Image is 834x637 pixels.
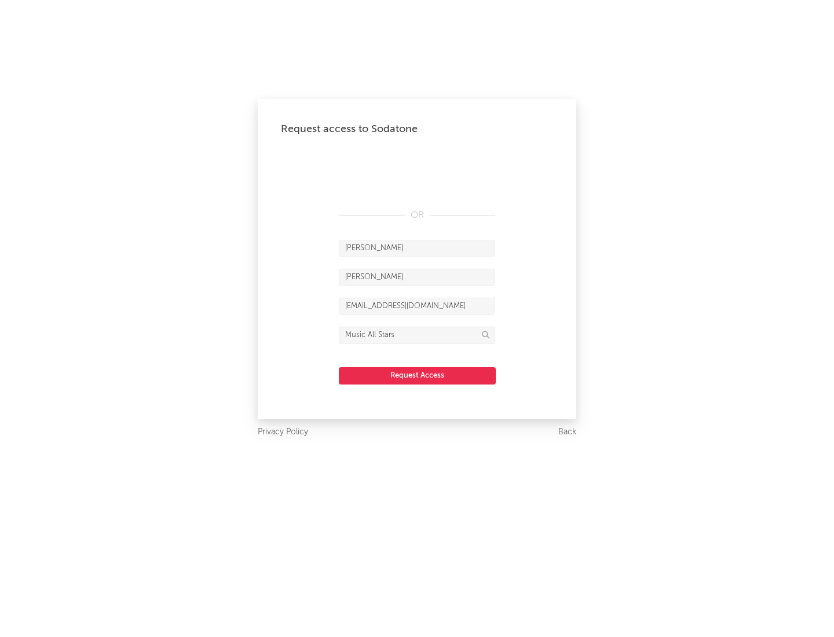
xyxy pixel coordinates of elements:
input: Division [339,327,495,344]
div: Request access to Sodatone [281,122,553,136]
input: Last Name [339,269,495,286]
div: OR [339,208,495,222]
a: Privacy Policy [258,425,308,440]
input: First Name [339,240,495,257]
input: Email [339,298,495,315]
a: Back [558,425,576,440]
button: Request Access [339,367,496,385]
